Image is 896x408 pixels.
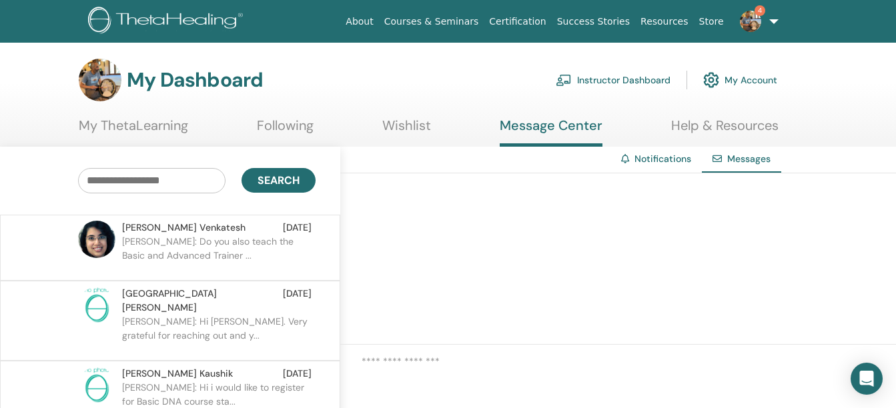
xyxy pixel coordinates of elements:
a: Wishlist [382,117,431,143]
img: no-photo.png [78,287,115,324]
a: Store [694,9,729,34]
a: Help & Resources [671,117,779,143]
a: Notifications [634,153,691,165]
p: [PERSON_NAME]: Do you also teach the Basic and Advanced Trainer ... [122,235,316,275]
a: About [340,9,378,34]
span: [DATE] [283,367,312,381]
span: Search [258,173,300,187]
a: My ThetaLearning [79,117,188,143]
button: Search [242,168,316,193]
span: Messages [727,153,771,165]
span: [DATE] [283,221,312,235]
span: [PERSON_NAME] Venkatesh [122,221,246,235]
img: default.jpg [78,221,115,258]
a: My Account [703,65,777,95]
img: no-photo.png [78,367,115,404]
img: logo.png [88,7,248,37]
div: Open Intercom Messenger [851,363,883,395]
a: Following [257,117,314,143]
a: Message Center [500,117,602,147]
a: Instructor Dashboard [556,65,670,95]
p: [PERSON_NAME]: Hi [PERSON_NAME]. Very grateful for reaching out and y... [122,315,316,355]
span: [GEOGRAPHIC_DATA] [PERSON_NAME] [122,287,283,315]
span: 4 [755,5,765,16]
img: default.jpg [740,11,761,32]
span: [PERSON_NAME] Kaushik [122,367,233,381]
a: Certification [484,9,551,34]
img: cog.svg [703,69,719,91]
img: default.jpg [79,59,121,101]
a: Courses & Seminars [379,9,484,34]
img: chalkboard-teacher.svg [556,74,572,86]
h3: My Dashboard [127,68,263,92]
a: Resources [635,9,694,34]
span: [DATE] [283,287,312,315]
a: Success Stories [552,9,635,34]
